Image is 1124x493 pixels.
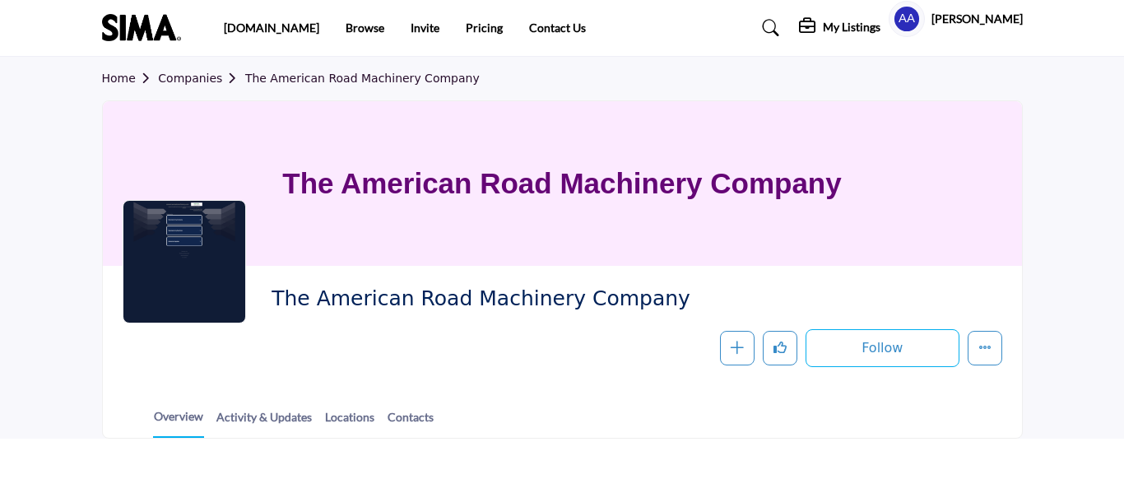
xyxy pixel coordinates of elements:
a: Overview [153,407,204,438]
a: Browse [346,21,384,35]
a: Pricing [466,21,503,35]
span: The American Road Machinery Company [272,286,724,313]
h5: [PERSON_NAME] [931,11,1023,27]
a: Contacts [387,408,434,437]
a: [DOMAIN_NAME] [224,21,319,35]
img: site Logo [102,14,189,41]
a: Activity & Updates [216,408,313,437]
button: Like [763,331,797,365]
div: My Listings [799,18,880,38]
button: More details [968,331,1002,365]
h1: The American Road Machinery Company [282,101,841,266]
a: Home [102,72,159,85]
a: Invite [411,21,439,35]
a: The American Road Machinery Company [245,72,480,85]
a: Companies [158,72,245,85]
a: Locations [324,408,375,437]
a: Contact Us [529,21,586,35]
button: Show hide supplier dropdown [889,1,925,37]
h5: My Listings [823,20,880,35]
button: Follow [806,329,959,367]
a: Search [746,15,790,41]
